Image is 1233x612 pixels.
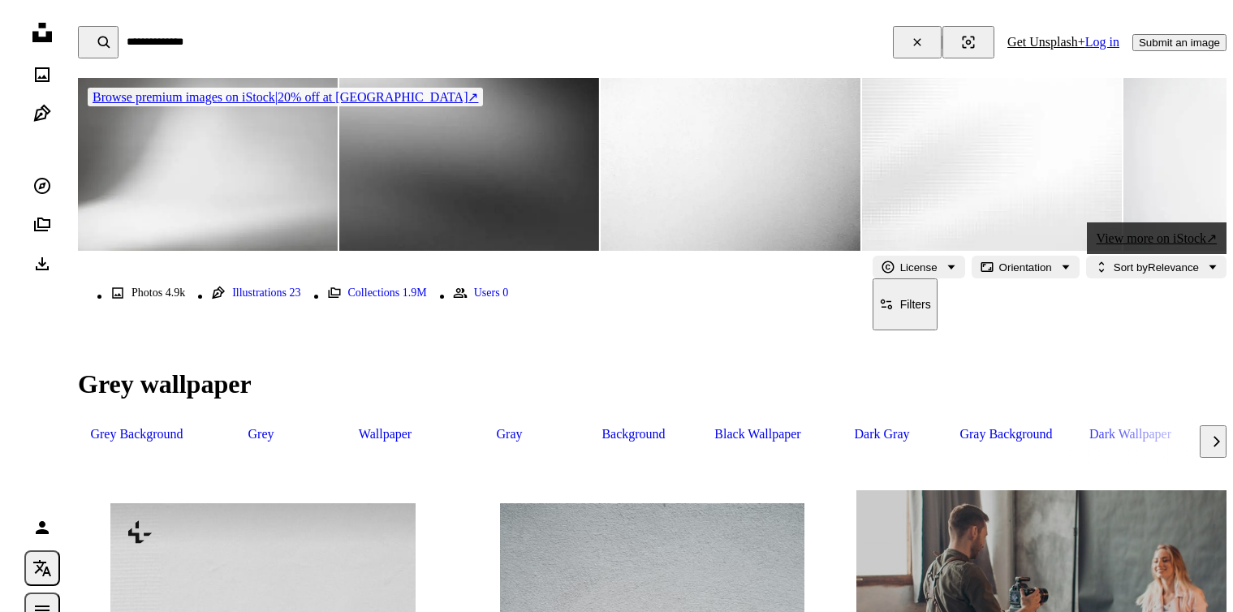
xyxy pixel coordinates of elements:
span: 0 [502,287,508,300]
span: Orientation [999,261,1052,274]
button: scroll list to the right [1200,425,1227,458]
span: 1.9M [403,287,427,300]
a: Log in / Sign up [26,511,58,544]
a: Log in [1085,35,1119,50]
button: Language [24,550,60,586]
button: Orientation [972,256,1080,278]
form: Find visuals sitewide [78,26,994,58]
button: Submit an image [1132,34,1227,51]
a: dark wallpaper [1071,419,1189,450]
span: Browse premium images on iStock | [93,90,278,104]
a: dark gray [823,419,941,450]
a: Illustrations [26,97,58,130]
span: View more on iStock ↗ [1097,231,1217,245]
img: Abstract white background [78,78,338,251]
button: Filters [873,278,938,330]
a: Explore [26,170,58,202]
span: Relevance [1114,261,1199,274]
img: Sanded grey metallic abstract background banner with noise. Dark pearl silver texture. [339,78,599,251]
button: License [873,256,965,278]
button: Visual search [942,26,994,58]
a: Get Unsplash+ [1007,35,1085,50]
div: 20% off at [GEOGRAPHIC_DATA] ↗ [88,88,483,106]
span: Sort by [1114,261,1148,274]
a: black wallpaper [699,419,817,450]
span: License [900,261,938,274]
a: Collections 1.9M [327,267,427,319]
a: Browse premium images on iStock|20% off at [GEOGRAPHIC_DATA]↗ [78,78,493,116]
h1: Grey wallpaper [78,369,1227,399]
a: wallpaper [326,419,444,450]
img: White Gray Wave Pixelated Pattern Abstract Ombre Silver Background Pixel Spotlight Wrinkled Blank... [862,78,1122,251]
a: Users 0 [453,267,508,319]
span: 23 [290,287,301,300]
a: gray background [947,419,1065,450]
a: Collections [26,209,58,241]
a: Photos [26,58,58,91]
a: Home — Unsplash [26,16,58,52]
button: Clear [893,26,942,58]
a: background [575,419,692,450]
a: grey background [78,419,196,450]
a: Illustrations 23 [211,267,300,319]
a: Download History [26,248,58,280]
a: View more on iStock↗ [1087,222,1227,254]
img: Gray and white polished concrete texture background [601,78,860,251]
a: grey [202,419,320,450]
button: Sort byRelevance [1086,256,1227,278]
button: Search Unsplash [78,26,119,58]
a: gray [451,419,568,450]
